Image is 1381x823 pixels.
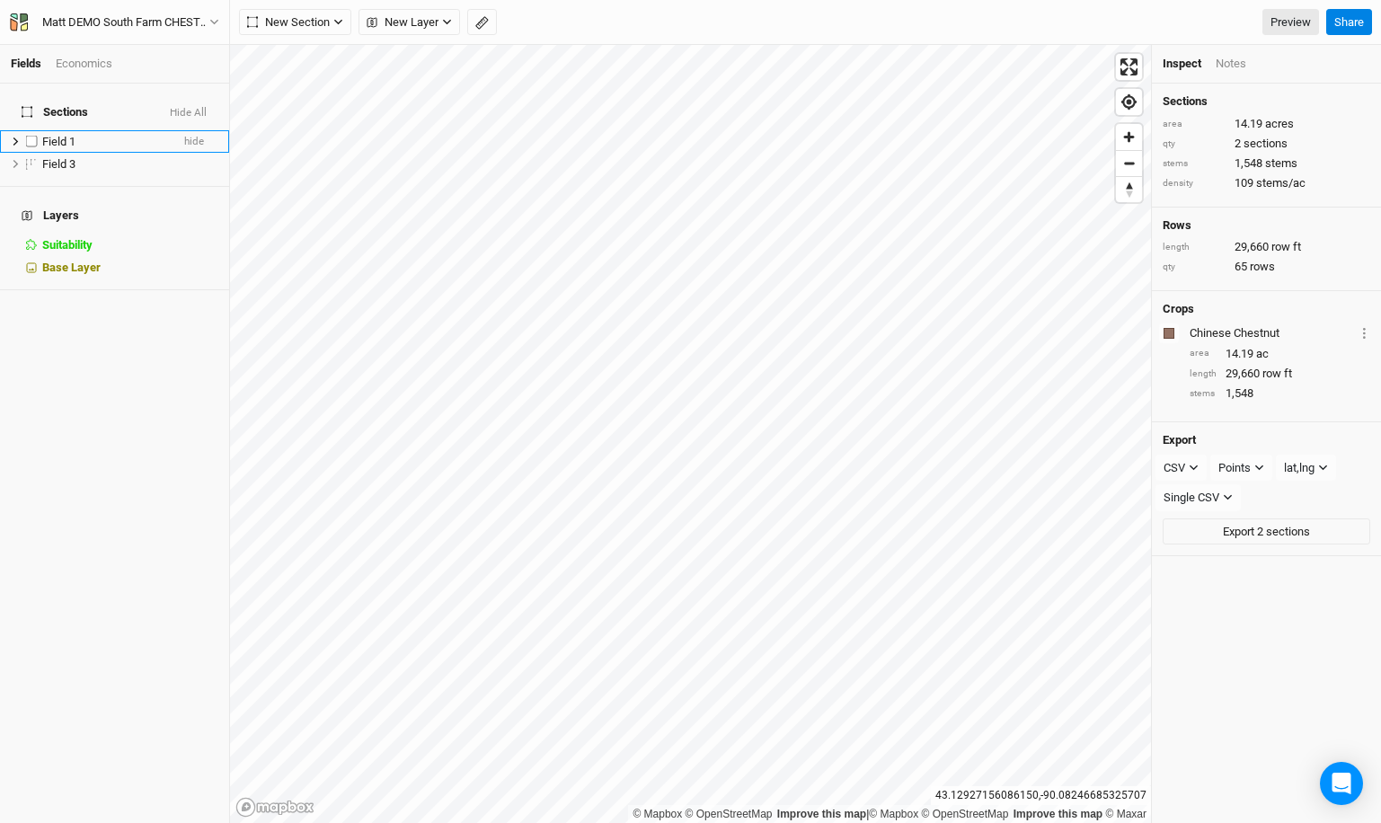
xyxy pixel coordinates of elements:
[56,56,112,72] div: Economics
[1190,385,1370,402] div: 1,548
[1320,762,1363,805] div: Open Intercom Messenger
[1116,176,1142,202] button: Reset bearing to north
[1116,124,1142,150] button: Zoom in
[686,808,773,820] a: OpenStreetMap
[11,57,41,70] a: Fields
[1163,218,1370,233] h4: Rows
[1276,455,1336,482] button: lat,lng
[1250,259,1275,275] span: rows
[230,45,1151,823] canvas: Map
[239,9,351,36] button: New Section
[11,198,218,234] h4: Layers
[1284,459,1315,477] div: lat,lng
[1256,175,1306,191] span: stems/ac
[869,808,918,820] a: Mapbox
[1271,239,1301,255] span: row ft
[1163,518,1370,545] button: Export 2 sections
[42,238,218,252] div: Suitability
[1163,155,1370,172] div: 1,548
[1163,94,1370,109] h4: Sections
[1210,455,1272,482] button: Points
[1190,347,1217,360] div: area
[169,107,208,119] button: Hide All
[184,130,204,153] span: hide
[1163,118,1226,131] div: area
[1190,346,1370,362] div: 14.19
[1163,241,1226,254] div: length
[922,808,1009,820] a: OpenStreetMap
[1155,455,1207,482] button: CSV
[1163,56,1201,72] div: Inspect
[1190,387,1217,401] div: stems
[1218,459,1251,477] div: Points
[247,13,330,31] span: New Section
[42,135,170,149] div: Field 1
[42,261,218,275] div: Base Layer
[1164,489,1219,507] div: Single CSV
[1262,366,1292,382] span: row ft
[467,9,497,36] button: Shortcut: M
[633,808,682,820] a: Mapbox
[1244,136,1288,152] span: sections
[1116,54,1142,80] button: Enter fullscreen
[359,9,460,36] button: New Layer
[42,157,75,171] span: Field 3
[1190,367,1217,381] div: length
[235,797,314,818] a: Mapbox logo
[1163,259,1370,275] div: 65
[1256,346,1269,362] span: ac
[1163,157,1226,171] div: stems
[42,13,209,31] div: Matt DEMO South Farm CHESTNUTS
[1116,177,1142,202] span: Reset bearing to north
[1262,9,1319,36] a: Preview
[1116,151,1142,176] span: Zoom out
[1163,136,1370,152] div: 2
[1116,89,1142,115] button: Find my location
[1326,9,1372,36] button: Share
[42,135,75,148] span: Field 1
[1163,261,1226,274] div: qty
[1163,433,1370,447] h4: Export
[1163,177,1226,190] div: density
[1265,116,1294,132] span: acres
[9,13,220,32] button: Matt DEMO South Farm CHESTNUTS
[1163,137,1226,151] div: qty
[1265,155,1297,172] span: stems
[1014,808,1102,820] a: Improve this map
[1116,150,1142,176] button: Zoom out
[1163,175,1370,191] div: 109
[777,808,866,820] a: Improve this map
[42,261,101,274] span: Base Layer
[367,13,438,31] span: New Layer
[42,238,93,252] span: Suitability
[1105,808,1146,820] a: Maxar
[931,786,1151,805] div: 43.12927156086150 , -90.08246685325707
[1216,56,1246,72] div: Notes
[1190,325,1355,341] div: Chinese Chestnut
[1163,116,1370,132] div: 14.19
[1163,302,1194,316] h4: Crops
[1163,239,1370,255] div: 29,660
[1155,484,1241,511] button: Single CSV
[42,157,218,172] div: Field 3
[22,105,88,119] span: Sections
[1359,323,1370,343] button: Crop Usage
[633,805,1146,823] div: |
[1164,459,1185,477] div: CSV
[1190,366,1370,382] div: 29,660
